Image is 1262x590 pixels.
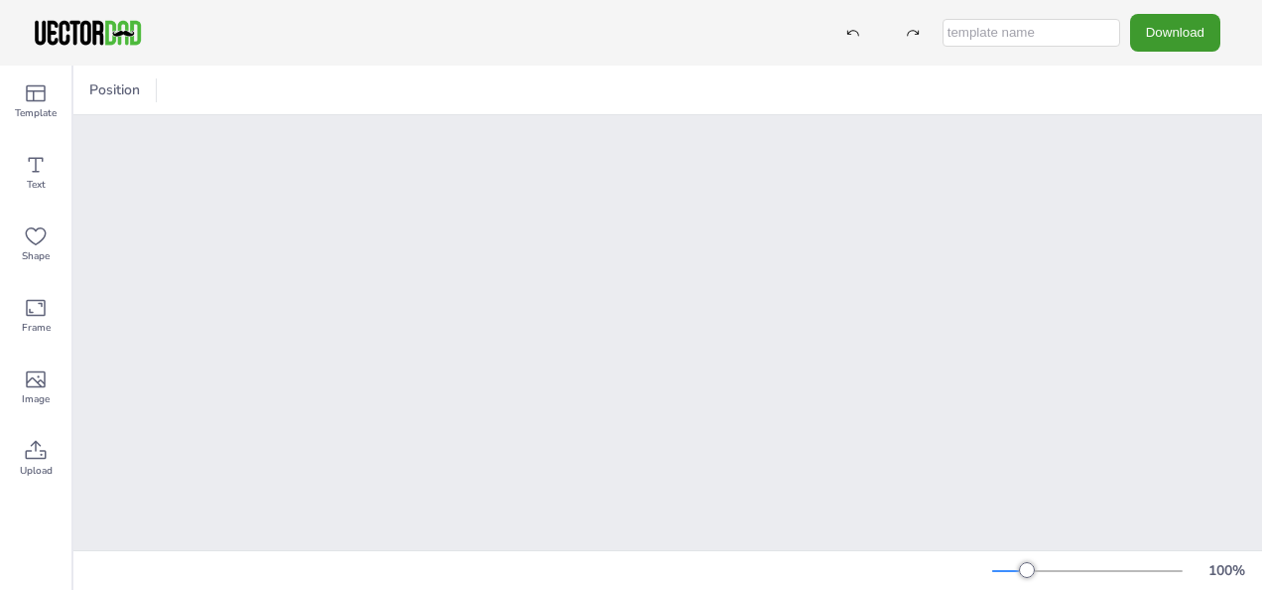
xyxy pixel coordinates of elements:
[27,177,46,193] span: Text
[943,19,1120,47] input: template name
[32,18,144,48] img: VectorDad-1.png
[22,391,50,407] span: Image
[22,320,51,336] span: Frame
[1202,561,1250,580] div: 100 %
[20,463,53,479] span: Upload
[15,105,57,121] span: Template
[85,80,144,99] span: Position
[1130,14,1220,51] button: Download
[22,248,50,264] span: Shape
